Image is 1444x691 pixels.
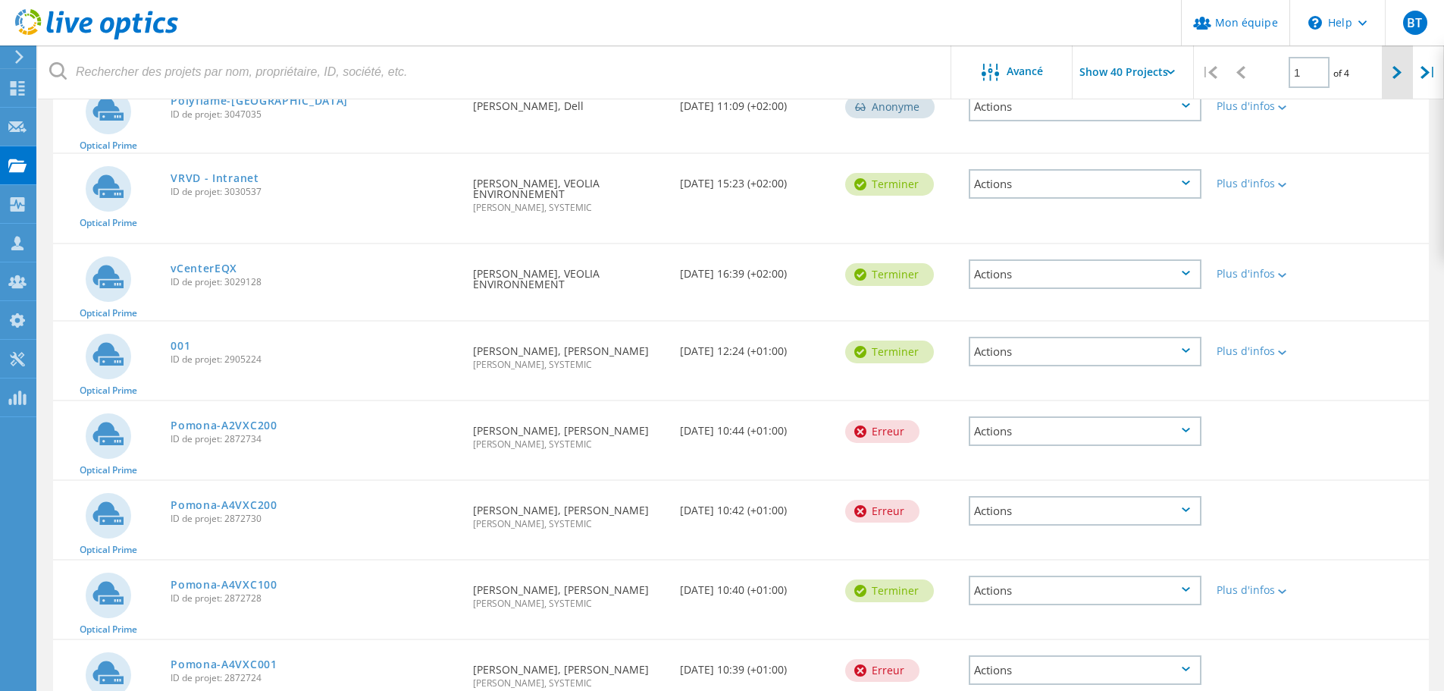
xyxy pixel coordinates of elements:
div: [DATE] 10:39 (+01:00) [672,640,838,690]
span: Optical Prime [80,309,137,318]
div: erreur [845,659,919,682]
span: [PERSON_NAME], SYSTEMIC [473,360,664,369]
div: Anonyme [845,96,935,118]
div: Terminer [845,341,934,363]
span: ID de projet: 2905224 [171,355,458,364]
div: Terminer [845,173,934,196]
span: BT [1407,17,1422,29]
div: Actions [969,92,1201,121]
div: Plus d'infos [1217,178,1311,189]
div: Plus d'infos [1217,585,1311,595]
a: vCenterEQX [171,263,237,274]
a: Pomona-A2VXC200 [171,420,277,431]
div: [DATE] 12:24 (+01:00) [672,322,838,372]
div: [PERSON_NAME], VEOLIA ENVIRONNEMENT [465,244,672,305]
span: Optical Prime [80,545,137,554]
span: ID de projet: 2872734 [171,435,458,444]
span: [PERSON_NAME], SYSTEMIC [473,203,664,212]
a: Pomona-A4VXC200 [171,500,277,510]
div: Actions [969,576,1201,605]
span: ID de projet: 3030537 [171,187,458,196]
span: Optical Prime [80,386,137,395]
span: ID de projet: 3029128 [171,278,458,287]
div: [PERSON_NAME], VEOLIA ENVIRONNEMENT [465,154,672,228]
span: of 4 [1333,67,1349,80]
div: Plus d'infos [1217,346,1311,356]
div: [PERSON_NAME], [PERSON_NAME] [465,561,672,623]
span: [PERSON_NAME], SYSTEMIC [473,440,664,449]
div: erreur [845,420,919,443]
svg: \n [1308,16,1322,30]
div: Actions [969,496,1201,526]
span: Optical Prime [80,466,137,475]
div: [DATE] 10:42 (+01:00) [672,481,838,531]
div: Actions [969,655,1201,685]
div: [PERSON_NAME], [PERSON_NAME] [465,322,672,385]
span: ID de projet: 2872730 [171,514,458,523]
div: erreur [845,500,919,523]
a: Pomona-A4VXC100 [171,579,277,590]
div: Plus d'infos [1217,101,1311,112]
span: Avancé [1007,66,1043,77]
div: [DATE] 15:23 (+02:00) [672,154,838,204]
a: Polyflame-[GEOGRAPHIC_DATA] [171,96,348,106]
span: ID de projet: 2872728 [171,594,458,603]
div: Terminer [845,579,934,602]
span: ID de projet: 2872724 [171,674,458,683]
div: Actions [969,259,1201,289]
div: Terminer [845,263,934,286]
div: [PERSON_NAME], [PERSON_NAME] [465,401,672,464]
input: Rechercher des projets par nom, propriétaire, ID, société, etc. [38,46,952,99]
div: [DATE] 10:44 (+01:00) [672,401,838,451]
a: 001 [171,341,190,351]
a: VRVD - Intranet [171,173,259,184]
div: [DATE] 16:39 (+02:00) [672,244,838,294]
div: [DATE] 10:40 (+01:00) [672,561,838,611]
div: Actions [969,416,1201,446]
div: Actions [969,337,1201,366]
span: [PERSON_NAME], SYSTEMIC [473,679,664,688]
a: Live Optics Dashboard [15,32,178,42]
div: Actions [969,169,1201,199]
span: [PERSON_NAME], SYSTEMIC [473,599,664,608]
span: Optical Prime [80,141,137,150]
div: | [1413,46,1444,99]
div: | [1194,46,1225,99]
div: [PERSON_NAME], [PERSON_NAME] [465,481,672,544]
span: [PERSON_NAME], SYSTEMIC [473,520,664,529]
a: Pomona-A4VXC001 [171,659,277,670]
span: ID de projet: 3047035 [171,110,458,119]
div: Plus d'infos [1217,269,1311,279]
span: Optical Prime [80,218,137,228]
span: Optical Prime [80,625,137,634]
